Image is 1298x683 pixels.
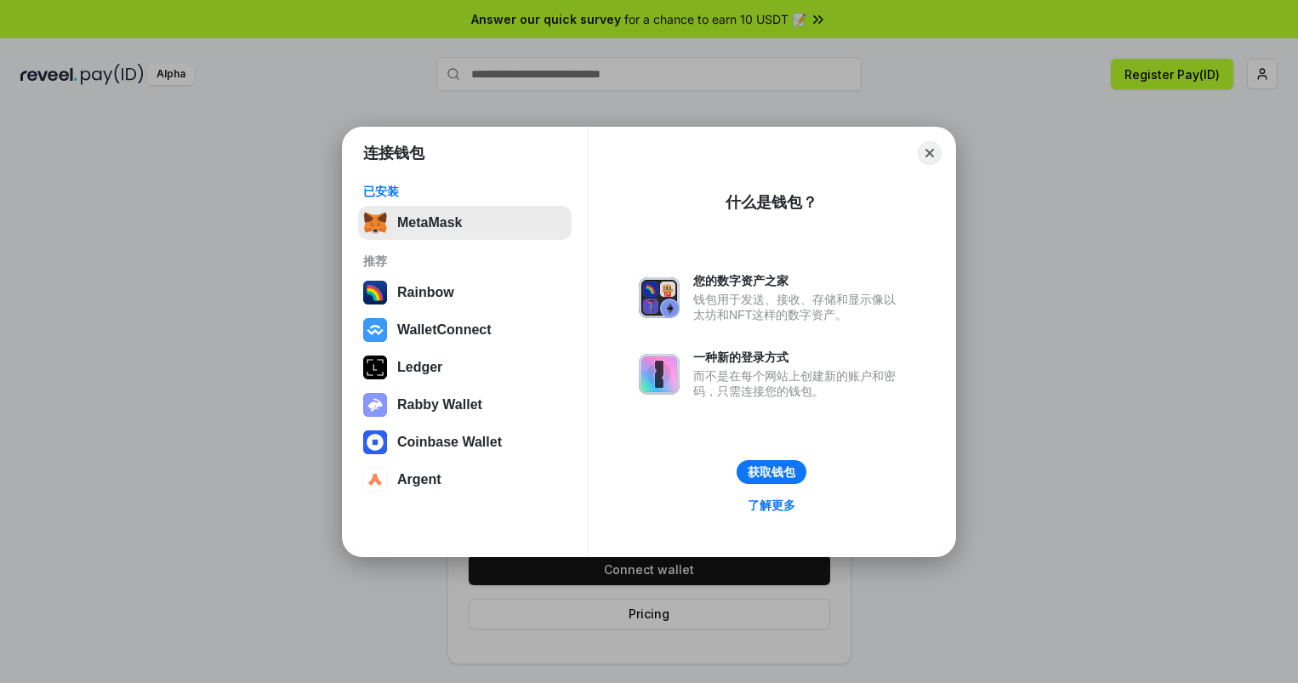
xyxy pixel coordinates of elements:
div: MetaMask [397,215,462,231]
img: svg+xml,%3Csvg%20width%3D%22120%22%20height%3D%22120%22%20viewBox%3D%220%200%20120%20120%22%20fil... [363,281,387,305]
img: svg+xml,%3Csvg%20xmlns%3D%22http%3A%2F%2Fwww.w3.org%2F2000%2Fsvg%22%20fill%3D%22none%22%20viewBox... [639,354,680,395]
button: Rainbow [358,276,572,310]
div: 了解更多 [748,498,795,513]
div: 而不是在每个网站上创建新的账户和密码，只需连接您的钱包。 [693,368,904,399]
div: 推荐 [363,253,566,269]
a: 了解更多 [737,494,806,516]
button: Argent [358,463,572,497]
div: WalletConnect [397,322,492,338]
div: 获取钱包 [748,464,795,480]
button: 获取钱包 [737,460,806,484]
button: MetaMask [358,206,572,240]
button: WalletConnect [358,313,572,347]
img: svg+xml,%3Csvg%20width%3D%2228%22%20height%3D%2228%22%20viewBox%3D%220%200%2028%2028%22%20fill%3D... [363,318,387,342]
div: 您的数字资产之家 [693,273,904,288]
button: Close [918,141,942,165]
div: Rabby Wallet [397,397,482,413]
button: Rabby Wallet [358,388,572,422]
div: 已安装 [363,184,566,199]
button: Coinbase Wallet [358,425,572,459]
div: 一种新的登录方式 [693,350,904,365]
img: svg+xml,%3Csvg%20xmlns%3D%22http%3A%2F%2Fwww.w3.org%2F2000%2Fsvg%22%20fill%3D%22none%22%20viewBox... [363,393,387,417]
div: Coinbase Wallet [397,435,502,450]
div: 钱包用于发送、接收、存储和显示像以太坊和NFT这样的数字资产。 [693,292,904,322]
h1: 连接钱包 [363,143,424,163]
img: svg+xml,%3Csvg%20width%3D%2228%22%20height%3D%2228%22%20viewBox%3D%220%200%2028%2028%22%20fill%3D... [363,430,387,454]
button: Ledger [358,350,572,384]
div: Rainbow [397,285,454,300]
div: Ledger [397,360,442,375]
img: svg+xml,%3Csvg%20width%3D%2228%22%20height%3D%2228%22%20viewBox%3D%220%200%2028%2028%22%20fill%3D... [363,468,387,492]
img: svg+xml,%3Csvg%20xmlns%3D%22http%3A%2F%2Fwww.w3.org%2F2000%2Fsvg%22%20width%3D%2228%22%20height%3... [363,356,387,379]
img: svg+xml,%3Csvg%20fill%3D%22none%22%20height%3D%2233%22%20viewBox%3D%220%200%2035%2033%22%20width%... [363,211,387,235]
div: 什么是钱包？ [726,192,817,213]
img: svg+xml,%3Csvg%20xmlns%3D%22http%3A%2F%2Fwww.w3.org%2F2000%2Fsvg%22%20fill%3D%22none%22%20viewBox... [639,277,680,318]
div: Argent [397,472,441,487]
